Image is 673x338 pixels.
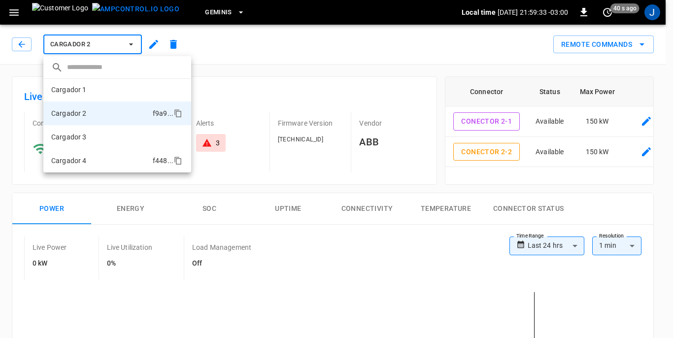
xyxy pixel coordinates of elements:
[51,156,87,166] p: Cargador 4
[51,108,87,118] p: Cargador 2
[173,107,184,119] div: copy
[51,85,87,95] p: Cargador 1
[51,132,87,142] p: Cargador 3
[173,155,184,167] div: copy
